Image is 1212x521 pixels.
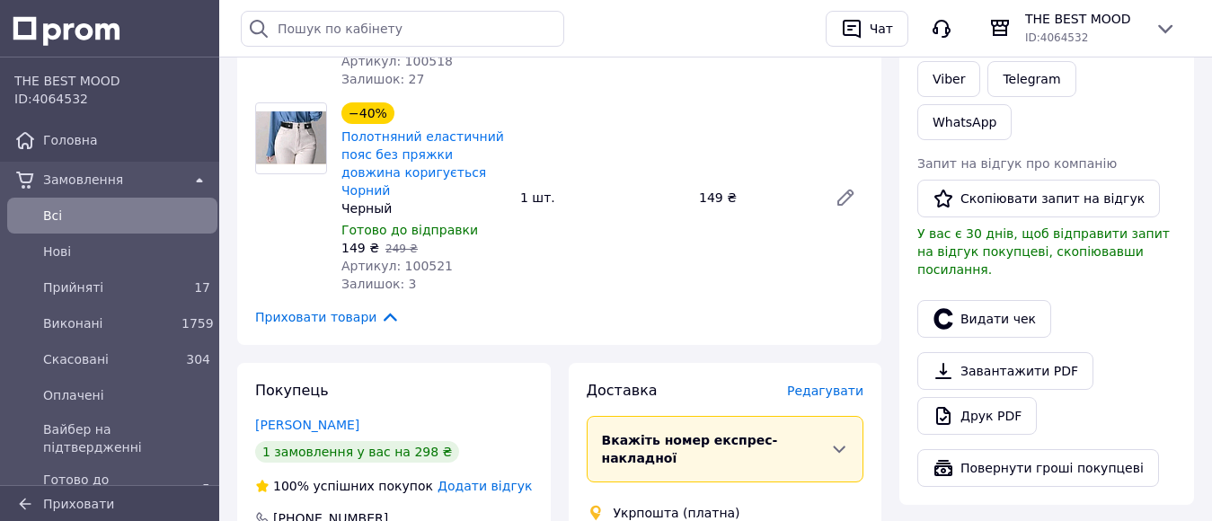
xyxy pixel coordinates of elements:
span: Вайбер на підтвердженні [43,420,210,456]
span: У вас є 30 днів, щоб відправити запит на відгук покупцеві, скопіювавши посилання. [917,226,1170,277]
span: Залишок: 27 [341,72,424,86]
span: Скасовані [43,350,174,368]
span: Прийняті [43,278,174,296]
span: Додати відгук [438,479,532,493]
span: ID: 4064532 [1025,31,1088,44]
span: Доставка [587,382,658,399]
input: Пошук по кабінету [241,11,564,47]
span: Приховати товари [255,307,400,327]
span: Залишок: 3 [341,277,417,291]
div: 149 ₴ [692,185,820,210]
span: 17 [194,280,210,295]
span: THE BEST MOOD [1025,10,1140,28]
span: 5 [202,481,210,496]
div: Черный [341,199,506,217]
div: 1 замовлення у вас на 298 ₴ [255,441,459,463]
span: Замовлення [43,171,181,189]
a: Telegram [987,61,1075,97]
span: 100% [273,479,309,493]
span: 304 [186,352,210,366]
a: Полотняний еластичний пояс без пряжки довжина коригується Чорний [341,129,504,198]
span: Вкажіть номер експрес-накладної [602,433,778,465]
div: успішних покупок [255,477,433,495]
span: Оплачені [43,386,210,404]
span: Виконані [43,314,174,332]
span: Приховати [43,497,114,511]
span: Головна [43,131,210,149]
span: Нові [43,243,210,260]
div: −40% [341,102,394,124]
a: [PERSON_NAME] [255,418,359,432]
img: Полотняний еластичний пояс без пряжки довжина коригується Чорний [256,111,326,164]
span: Редагувати [787,384,863,398]
span: Всi [43,207,210,225]
span: 149 ₴ [341,241,379,255]
a: Друк PDF [917,397,1037,435]
a: Завантажити PDF [917,352,1093,390]
span: Готово до відправлення [43,471,174,507]
span: ID: 4064532 [14,92,88,106]
span: THE BEST MOOD [14,72,210,90]
div: Чат [866,15,897,42]
span: Покупець [255,382,329,399]
span: 1759 [181,316,214,331]
button: Повернути гроші покупцеві [917,449,1159,487]
button: Скопіювати запит на відгук [917,180,1160,217]
a: Viber [917,61,980,97]
span: Готово до відправки [341,223,478,237]
a: Редагувати [827,180,863,216]
span: Запит на відгук про компанію [917,156,1117,171]
span: 249 ₴ [385,243,418,255]
button: Видати чек [917,300,1051,338]
span: Артикул: 100518 [341,54,453,68]
span: Артикул: 100521 [341,259,453,273]
div: 1 шт. [513,185,692,210]
a: WhatsApp [917,104,1012,140]
button: Чат [826,11,908,47]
